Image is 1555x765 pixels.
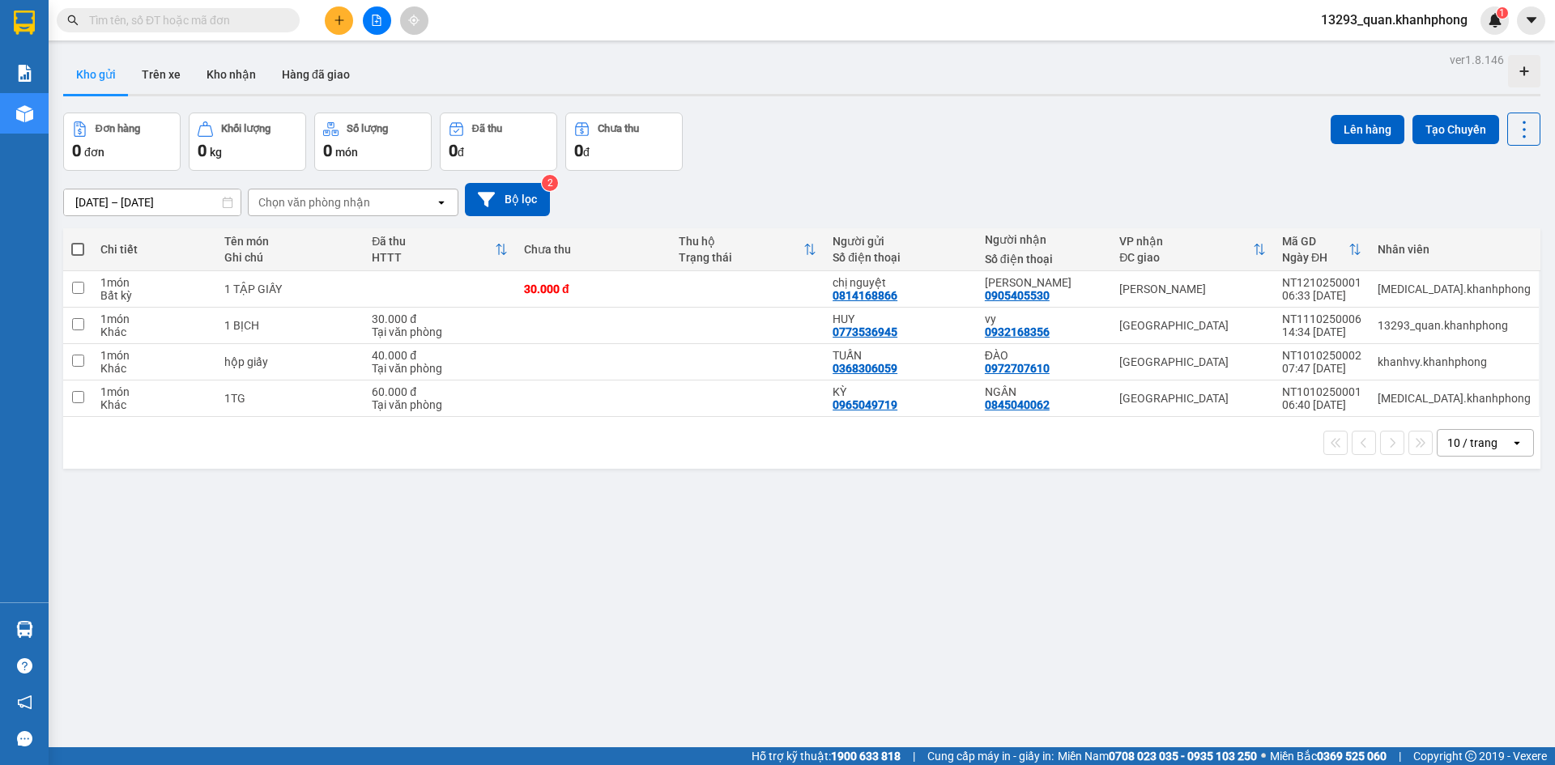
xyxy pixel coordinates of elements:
span: ⚪️ [1261,753,1266,759]
div: Đã thu [372,235,495,248]
div: Ngày ĐH [1282,251,1348,264]
img: warehouse-icon [16,621,33,638]
div: tham.khanhphong [1378,283,1531,295]
th: Toggle SortBy [671,228,825,271]
span: 0 [574,141,583,160]
span: đ [458,146,464,159]
button: file-add [363,6,391,35]
span: 1 [1499,7,1505,19]
div: NGÂN [985,385,1104,398]
button: Hàng đã giao [269,55,363,94]
div: 10 / trang [1447,435,1497,451]
div: [GEOGRAPHIC_DATA] [1119,392,1266,405]
div: 07:47 [DATE] [1282,362,1361,375]
button: Trên xe [129,55,194,94]
div: 0905405530 [985,289,1050,302]
button: plus [325,6,353,35]
div: Khác [100,398,208,411]
div: Tại văn phòng [372,398,508,411]
div: 60.000 đ [372,385,508,398]
div: [GEOGRAPHIC_DATA] [1119,319,1266,332]
div: Khác [100,362,208,375]
img: logo-vxr [14,11,35,35]
span: 0 [72,141,81,160]
div: Số điện thoại [985,253,1104,266]
div: HTTT [372,251,495,264]
span: question-circle [17,658,32,674]
div: TUẤN [833,349,969,362]
div: NT1010250001 [1282,385,1361,398]
img: solution-icon [16,65,33,82]
th: Toggle SortBy [364,228,516,271]
div: Người gửi [833,235,969,248]
span: Hỗ trợ kỹ thuật: [752,747,901,765]
button: Đã thu0đ [440,113,557,171]
span: search [67,15,79,26]
div: NT1210250001 [1282,276,1361,289]
div: 1 món [100,349,208,362]
button: Số lượng0món [314,113,432,171]
div: 13293_quan.khanhphong [1378,319,1531,332]
div: 14:34 [DATE] [1282,325,1361,338]
button: Tạo Chuyến [1412,115,1499,144]
div: Ghi chú [224,251,356,264]
button: aim [400,6,428,35]
div: 0814168866 [833,289,897,302]
svg: open [435,196,448,209]
div: vy [985,312,1104,325]
button: Đơn hàng0đơn [63,113,181,171]
span: 0 [449,141,458,160]
span: kg [210,146,222,159]
div: NT1110250006 [1282,312,1361,325]
div: 30.000 đ [372,312,508,325]
div: Mã GD [1282,235,1348,248]
div: Người nhận [985,233,1104,246]
div: 40.000 đ [372,349,508,362]
div: NT1010250002 [1282,349,1361,362]
button: Bộ lọc [465,183,550,216]
span: Miền Bắc [1270,747,1387,765]
span: copyright [1465,750,1476,762]
div: 1 món [100,385,208,398]
button: Chưa thu0đ [565,113,683,171]
span: món [335,146,358,159]
div: Khối lượng [221,123,271,134]
div: 1 món [100,276,208,289]
div: THUY HẰNG [985,276,1104,289]
div: KỲ [833,385,969,398]
strong: 1900 633 818 [831,750,901,763]
div: Tên món [224,235,356,248]
div: Tại văn phòng [372,362,508,375]
div: Đã thu [472,123,502,134]
img: icon-new-feature [1488,13,1502,28]
span: Miền Nam [1058,747,1257,765]
sup: 2 [542,175,558,191]
div: Khác [100,325,208,338]
div: ver 1.8.146 [1450,51,1504,69]
span: 0 [198,141,207,160]
div: Thu hộ [679,235,804,248]
span: đơn [84,146,104,159]
div: 0845040062 [985,398,1050,411]
div: chị nguyệt [833,276,969,289]
button: Khối lượng0kg [189,113,306,171]
div: ĐC giao [1119,251,1253,264]
svg: open [1510,436,1523,449]
button: Kho gửi [63,55,129,94]
div: Bất kỳ [100,289,208,302]
div: Số lượng [347,123,388,134]
button: Kho nhận [194,55,269,94]
div: Số điện thoại [833,251,969,264]
strong: 0369 525 060 [1317,750,1387,763]
div: 0932168356 [985,325,1050,338]
span: notification [17,695,32,710]
div: 1TG [224,392,356,405]
span: caret-down [1524,13,1539,28]
div: Nhân viên [1378,243,1531,256]
input: Tìm tên, số ĐT hoặc mã đơn [89,11,280,29]
input: Select a date range. [64,189,241,215]
div: ĐÀO [985,349,1104,362]
div: Tại văn phòng [372,325,508,338]
div: Chưa thu [524,243,662,256]
div: Chưa thu [598,123,639,134]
